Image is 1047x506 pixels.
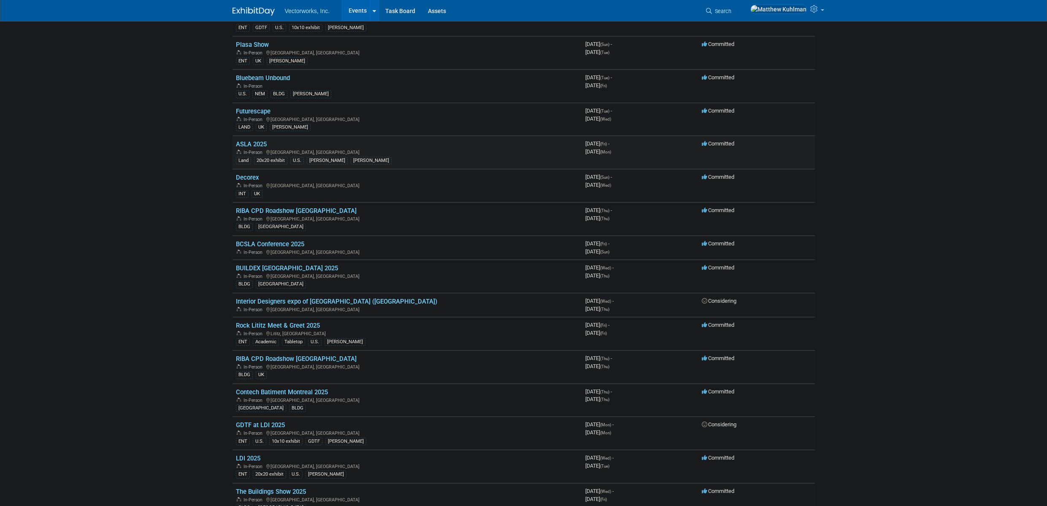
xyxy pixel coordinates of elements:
span: In-Person [243,83,265,89]
span: - [612,298,614,304]
a: Interior Designers expo of [GEOGRAPHIC_DATA] ([GEOGRAPHIC_DATA]) [236,298,437,305]
div: ENT [236,438,250,445]
span: In-Person [243,464,265,469]
a: GDTF at LDI 2025 [236,421,285,429]
div: Lititz, [GEOGRAPHIC_DATA] [236,330,579,336]
span: (Sun) [600,175,609,180]
div: NEM [252,90,268,98]
div: [PERSON_NAME] [306,471,346,478]
span: (Fri) [600,242,607,246]
div: [GEOGRAPHIC_DATA], [GEOGRAPHIC_DATA] [236,396,579,403]
div: [GEOGRAPHIC_DATA] [236,404,286,412]
span: - [612,421,614,428]
div: Land [236,157,251,164]
div: LAND [236,124,253,131]
span: (Tue) [600,75,609,80]
img: In-Person Event [236,307,241,311]
div: UK [253,57,264,65]
div: [PERSON_NAME] [351,157,392,164]
span: - [608,322,609,328]
span: [DATE] [585,463,609,469]
div: [PERSON_NAME] [325,24,366,32]
a: LDI 2025 [236,455,260,462]
span: [DATE] [585,306,609,312]
span: (Thu) [600,364,609,369]
div: [GEOGRAPHIC_DATA], [GEOGRAPHIC_DATA] [236,215,579,222]
span: (Tue) [600,50,609,55]
div: [GEOGRAPHIC_DATA], [GEOGRAPHIC_DATA] [236,49,579,56]
span: In-Person [243,216,265,222]
div: U.S. [308,338,322,346]
span: - [611,74,612,81]
div: GDTF [253,24,270,32]
img: In-Person Event [236,464,241,468]
span: Search [712,8,731,14]
span: (Thu) [600,216,609,221]
span: Committed [702,488,734,494]
a: Search [701,4,739,19]
span: (Mon) [600,150,611,154]
span: [DATE] [585,207,612,213]
div: INT [236,190,249,198]
span: [DATE] [585,82,607,89]
span: In-Person [243,364,265,370]
a: BCSLA Conference 2025 [236,240,304,248]
div: [GEOGRAPHIC_DATA], [GEOGRAPHIC_DATA] [236,272,579,279]
div: [PERSON_NAME] [325,338,365,346]
div: [GEOGRAPHIC_DATA], [GEOGRAPHIC_DATA] [236,148,579,155]
div: [GEOGRAPHIC_DATA] [256,280,306,288]
span: (Wed) [600,266,611,270]
div: 10x10 exhibit [269,438,303,445]
span: (Thu) [600,397,609,402]
span: [DATE] [585,41,612,47]
span: (Thu) [600,274,609,278]
div: [PERSON_NAME] [267,57,308,65]
span: (Wed) [600,489,611,494]
span: Committed [702,174,734,180]
span: - [608,140,609,147]
span: (Wed) [600,183,611,188]
span: (Tue) [600,109,609,113]
div: ENT [236,24,250,32]
span: Committed [702,322,734,328]
span: (Wed) [600,456,611,460]
div: 10x10 exhibit [289,24,322,32]
span: - [612,455,614,461]
a: Contech Batiment Montreal 2025 [236,388,328,396]
span: (Tue) [600,464,609,468]
span: [DATE] [585,248,609,255]
div: [PERSON_NAME] [325,438,366,445]
img: In-Person Event [236,274,241,278]
span: In-Person [243,250,265,255]
span: - [611,388,612,395]
span: (Thu) [600,356,609,361]
span: (Fri) [600,142,607,146]
span: (Wed) [600,299,611,304]
div: [GEOGRAPHIC_DATA] [256,223,306,231]
img: Matthew Kuhlman [750,5,807,14]
span: (Wed) [600,117,611,121]
img: In-Person Event [236,364,241,369]
img: In-Person Event [236,216,241,221]
span: Committed [702,207,734,213]
img: In-Person Event [236,83,241,88]
div: U.S. [273,24,286,32]
div: ENT [236,338,250,346]
a: ASLA 2025 [236,140,267,148]
span: (Sun) [600,42,609,47]
img: In-Person Event [236,117,241,121]
div: UK [256,371,267,379]
span: Considering [702,421,736,428]
div: 20x20 exhibit [254,157,287,164]
div: ENT [236,57,250,65]
span: [DATE] [585,421,614,428]
span: (Thu) [600,390,609,394]
div: [PERSON_NAME] [307,157,348,164]
span: In-Person [243,274,265,279]
a: RIBA CPD Roadshow [GEOGRAPHIC_DATA] [236,207,357,215]
span: [DATE] [585,140,609,147]
div: [GEOGRAPHIC_DATA], [GEOGRAPHIC_DATA] [236,363,579,370]
div: BLDG [236,280,253,288]
span: [DATE] [585,108,612,114]
div: [PERSON_NAME] [290,90,331,98]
